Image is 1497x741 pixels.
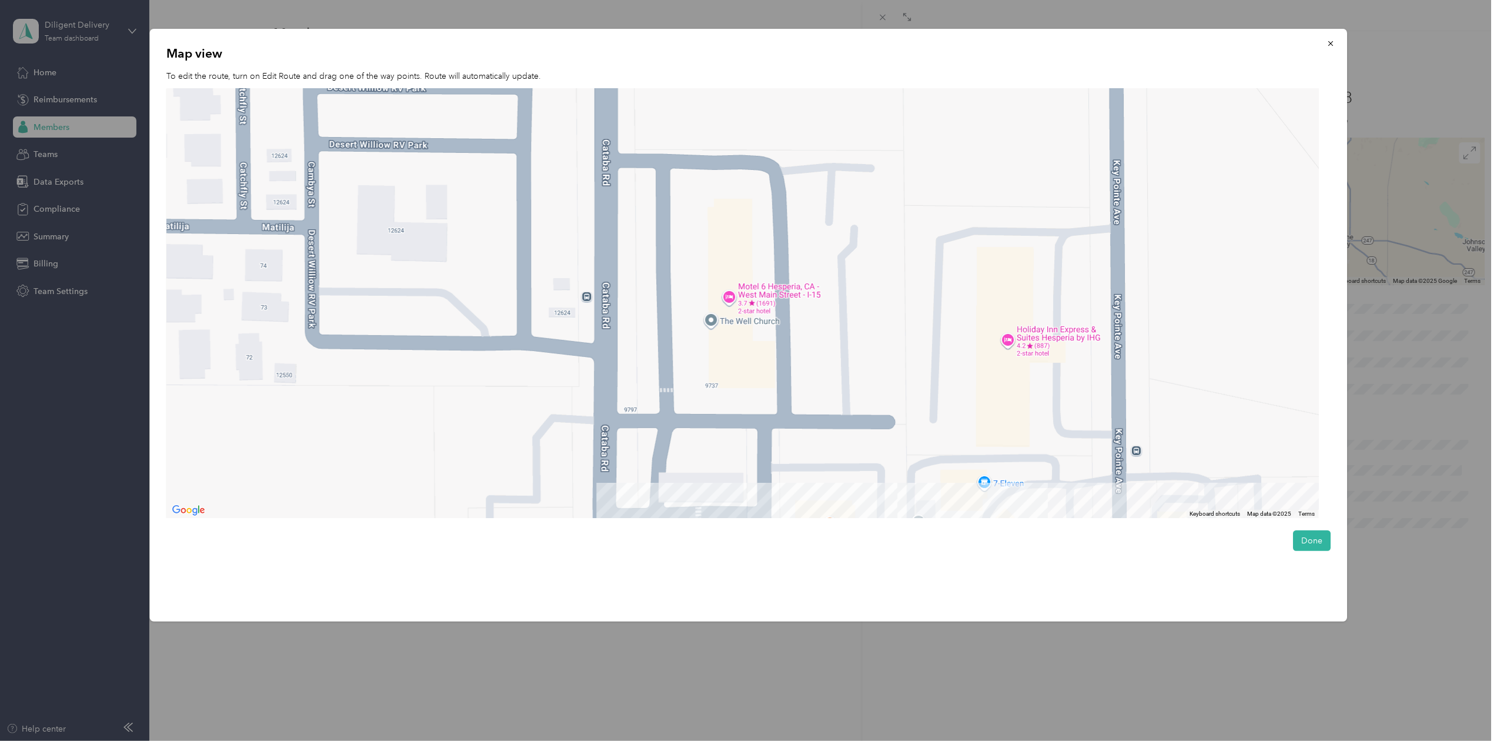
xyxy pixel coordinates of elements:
a: Terms (opens in new tab) [1299,510,1315,517]
img: Google [169,503,208,518]
iframe: Everlance-gr Chat Button Frame [1431,675,1497,741]
button: Keyboard shortcuts [1190,510,1241,518]
a: Open this area in Google Maps (opens a new window) [169,503,208,518]
p: To edit the route, turn on Edit Route and drag one of the way points. Route will automatically up... [166,70,1331,82]
p: Map view [166,45,1331,62]
span: Map data ©2025 [1248,510,1292,517]
button: Done [1293,530,1331,551]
